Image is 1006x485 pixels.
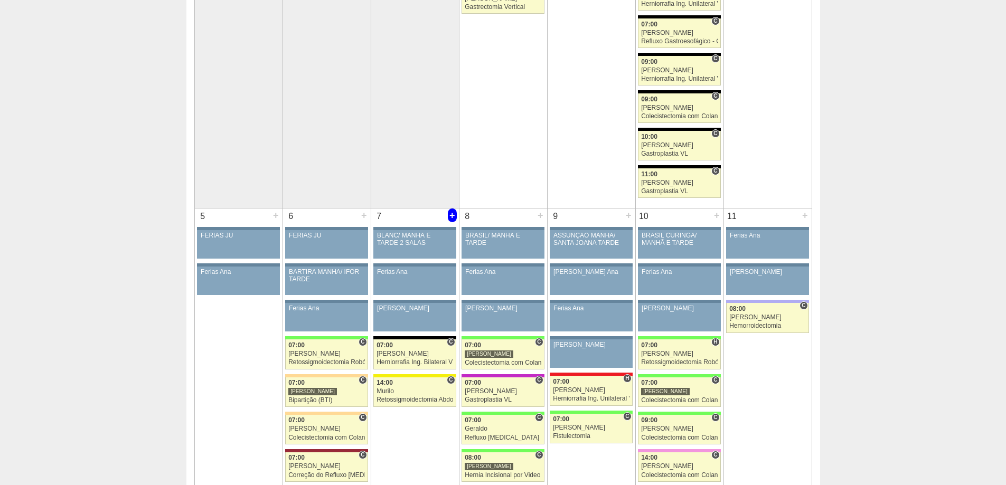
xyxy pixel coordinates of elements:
[638,56,720,85] a: C 09:00 [PERSON_NAME] Herniorrafia Ing. Unilateral VL
[377,305,453,312] div: [PERSON_NAME]
[641,359,718,366] div: Retossigmoidectomia Robótica
[711,376,719,384] span: Consultório
[638,165,720,168] div: Key: Blanc
[377,396,453,403] div: Retossigmoidectomia Abdominal VL
[359,413,366,422] span: Consultório
[288,359,365,366] div: Retossigmoidectomia Robótica
[465,462,513,470] div: [PERSON_NAME]
[359,338,366,346] span: Consultório
[724,208,740,224] div: 11
[726,267,808,295] a: [PERSON_NAME]
[465,4,541,11] div: Gastrectomia Vertical
[465,269,541,275] div: Ferias Ana
[373,339,456,369] a: C 07:00 [PERSON_NAME] Herniorrafia Ing. Bilateral VL
[288,416,305,424] span: 07:00
[638,230,720,259] a: BRASIL CURINGA/ MANHÃ E TARDE
[550,267,632,295] a: [PERSON_NAME] Ana
[373,227,456,230] div: Key: Aviso
[462,227,544,230] div: Key: Aviso
[288,379,305,386] span: 07:00
[641,434,718,441] div: Colecistectomia com Colangiografia VL
[641,170,657,178] span: 11:00
[285,449,368,452] div: Key: Sírio Libanês
[711,167,719,175] span: Consultório
[638,449,720,452] div: Key: Albert Einstein
[729,322,806,329] div: Hemorroidectomia
[465,454,481,461] span: 08:00
[462,449,544,452] div: Key: Brasil
[288,472,365,479] div: Correção do Refluxo [MEDICAL_DATA] esofágico Robótico
[729,314,806,321] div: [PERSON_NAME]
[641,133,657,140] span: 10:00
[550,339,632,368] a: [PERSON_NAME]
[711,17,719,25] span: Consultório
[641,425,718,432] div: [PERSON_NAME]
[285,412,368,415] div: Key: Bartira
[197,230,279,259] a: FERIAS JU
[289,232,364,239] div: FERIAS JU
[465,305,541,312] div: [PERSON_NAME]
[289,269,364,282] div: BARTIRA MANHÃ/ IFOR TARDE
[462,303,544,331] a: [PERSON_NAME]
[623,374,631,383] span: Hospital
[285,377,368,407] a: C 07:00 [PERSON_NAME] Bipartição (BTI)
[289,305,364,312] div: Ferias Ana
[377,350,453,357] div: [PERSON_NAME]
[465,350,513,358] div: [PERSON_NAME]
[641,397,718,404] div: Colecistectomia com Colangiografia VL
[271,208,280,222] div: +
[638,168,720,198] a: C 11:00 [PERSON_NAME] Gastroplastia VL
[638,18,720,48] a: C 07:00 [PERSON_NAME] Refluxo Gastroesofágico - Cirurgia VL
[359,376,366,384] span: Consultório
[641,113,718,120] div: Colecistectomia com Colangiografia VL
[373,267,456,295] a: Ferias Ana
[641,75,718,82] div: Herniorrafia Ing. Unilateral VL
[288,397,365,404] div: Bipartição (BTI)
[638,336,720,339] div: Key: Brasil
[638,374,720,377] div: Key: Brasil
[285,263,368,267] div: Key: Aviso
[638,339,720,369] a: H 07:00 [PERSON_NAME] Retossigmoidectomia Robótica
[285,374,368,377] div: Key: Bartira
[459,208,476,224] div: 8
[550,376,632,405] a: H 07:00 [PERSON_NAME] Herniorrafia Ing. Unilateral VL
[711,129,719,138] span: Consultório
[641,416,657,424] span: 09:00
[641,58,657,65] span: 09:00
[465,232,541,246] div: BRASIL/ MANHÃ E TARDE
[711,54,719,63] span: Consultório
[195,208,211,224] div: 5
[285,415,368,444] a: C 07:00 [PERSON_NAME] Colecistectomia com Colangiografia VL
[288,463,365,470] div: [PERSON_NAME]
[373,303,456,331] a: [PERSON_NAME]
[535,338,543,346] span: Consultório
[641,67,718,74] div: [PERSON_NAME]
[638,128,720,131] div: Key: Blanc
[285,227,368,230] div: Key: Aviso
[638,15,720,18] div: Key: Blanc
[373,263,456,267] div: Key: Aviso
[462,374,544,377] div: Key: Maria Braido
[462,452,544,482] a: C 08:00 [PERSON_NAME] Hernia Incisional por Video
[641,188,718,195] div: Gastroplastia VL
[550,336,632,339] div: Key: Aviso
[197,267,279,295] a: Ferias Ana
[726,303,808,332] a: C 08:00 [PERSON_NAME] Hemorroidectomia
[726,263,808,267] div: Key: Aviso
[201,232,276,239] div: FERIAS JU
[553,232,629,246] div: ASSUNÇÃO MANHÃ/ SANTA JOANA TARDE
[553,305,629,312] div: Ferias Ana
[462,377,544,407] a: C 07:00 [PERSON_NAME] Gastroplastia VL
[550,230,632,259] a: ASSUNÇÃO MANHÃ/ SANTA JOANA TARDE
[624,208,633,222] div: +
[465,388,541,395] div: [PERSON_NAME]
[377,359,453,366] div: Herniorrafia Ing. Bilateral VL
[465,341,481,349] span: 07:00
[638,263,720,267] div: Key: Aviso
[641,387,690,395] div: [PERSON_NAME]
[638,90,720,93] div: Key: Blanc
[550,263,632,267] div: Key: Aviso
[638,412,720,415] div: Key: Brasil
[373,336,456,339] div: Key: Blanc
[288,434,365,441] div: Colecistectomia com Colangiografia VL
